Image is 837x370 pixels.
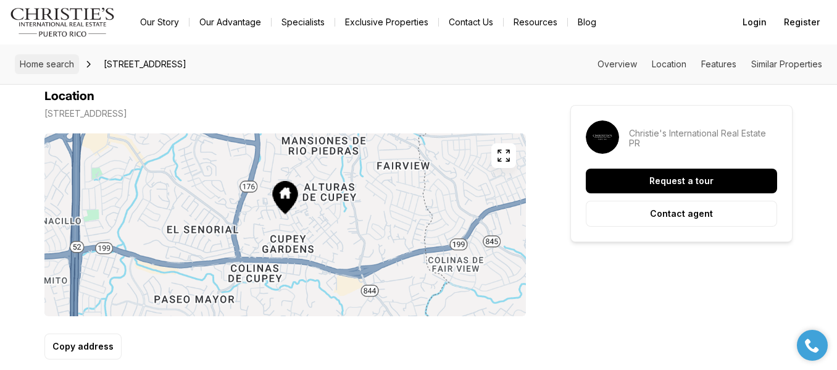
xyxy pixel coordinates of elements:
[701,59,736,69] a: Skip to: Features
[99,54,191,74] span: [STREET_ADDRESS]
[598,59,637,69] a: Skip to: Overview
[439,14,503,31] button: Contact Us
[272,14,335,31] a: Specialists
[44,109,127,119] p: [STREET_ADDRESS]
[504,14,567,31] a: Resources
[189,14,271,31] a: Our Advantage
[598,59,822,69] nav: Page section menu
[44,89,94,104] h4: Location
[743,17,767,27] span: Login
[130,14,189,31] a: Our Story
[735,10,774,35] button: Login
[629,128,777,148] p: Christie's International Real Estate PR
[777,10,827,35] button: Register
[652,59,686,69] a: Skip to: Location
[586,169,777,193] button: Request a tour
[586,201,777,227] button: Contact agent
[20,59,74,69] span: Home search
[44,334,122,359] button: Copy address
[44,133,526,316] img: Map of 1 CALLE 11 #803, CUPEY PR, 00926
[784,17,820,27] span: Register
[650,209,713,219] p: Contact agent
[649,176,714,186] p: Request a tour
[10,7,115,37] img: logo
[335,14,438,31] a: Exclusive Properties
[568,14,606,31] a: Blog
[751,59,822,69] a: Skip to: Similar Properties
[15,54,79,74] a: Home search
[52,342,114,351] p: Copy address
